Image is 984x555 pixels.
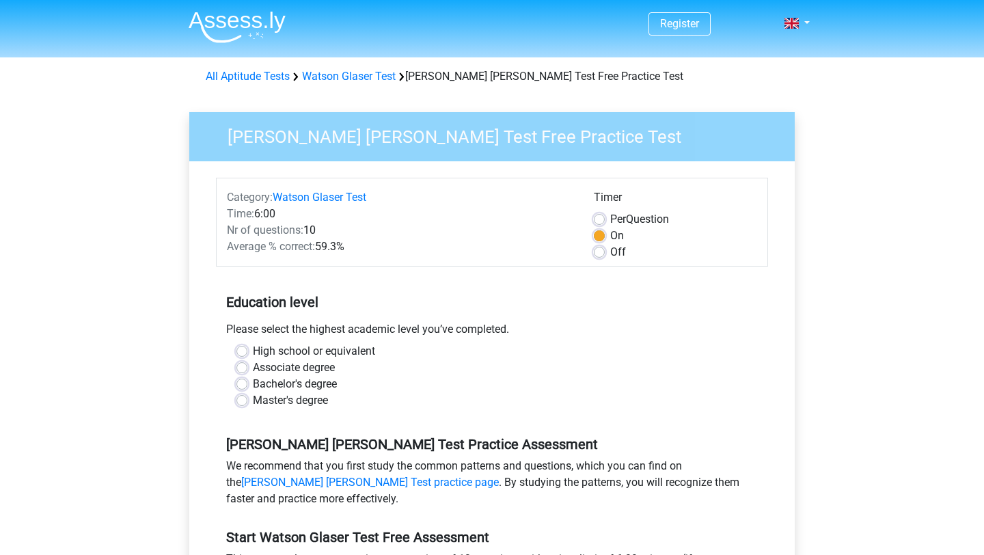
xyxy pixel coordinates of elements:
label: On [610,228,624,244]
h5: [PERSON_NAME] [PERSON_NAME] Test Practice Assessment [226,436,758,452]
a: Watson Glaser Test [302,70,396,83]
div: 10 [217,222,584,239]
span: Per [610,213,626,226]
a: Register [660,17,699,30]
h5: Start Watson Glaser Test Free Assessment [226,529,758,545]
div: Timer [594,189,757,211]
div: 6:00 [217,206,584,222]
span: Nr of questions: [227,224,303,236]
label: Off [610,244,626,260]
a: [PERSON_NAME] [PERSON_NAME] Test practice page [241,476,499,489]
label: Master's degree [253,392,328,409]
a: Watson Glaser Test [273,191,366,204]
span: Average % correct: [227,240,315,253]
span: Time: [227,207,254,220]
h5: Education level [226,288,758,316]
span: Category: [227,191,273,204]
label: Question [610,211,669,228]
img: Assessly [189,11,286,43]
a: All Aptitude Tests [206,70,290,83]
div: [PERSON_NAME] [PERSON_NAME] Test Free Practice Test [200,68,784,85]
div: 59.3% [217,239,584,255]
div: We recommend that you first study the common patterns and questions, which you can find on the . ... [216,458,768,513]
div: Please select the highest academic level you’ve completed. [216,321,768,343]
label: High school or equivalent [253,343,375,360]
label: Associate degree [253,360,335,376]
label: Bachelor's degree [253,376,337,392]
h3: [PERSON_NAME] [PERSON_NAME] Test Free Practice Test [211,121,784,148]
